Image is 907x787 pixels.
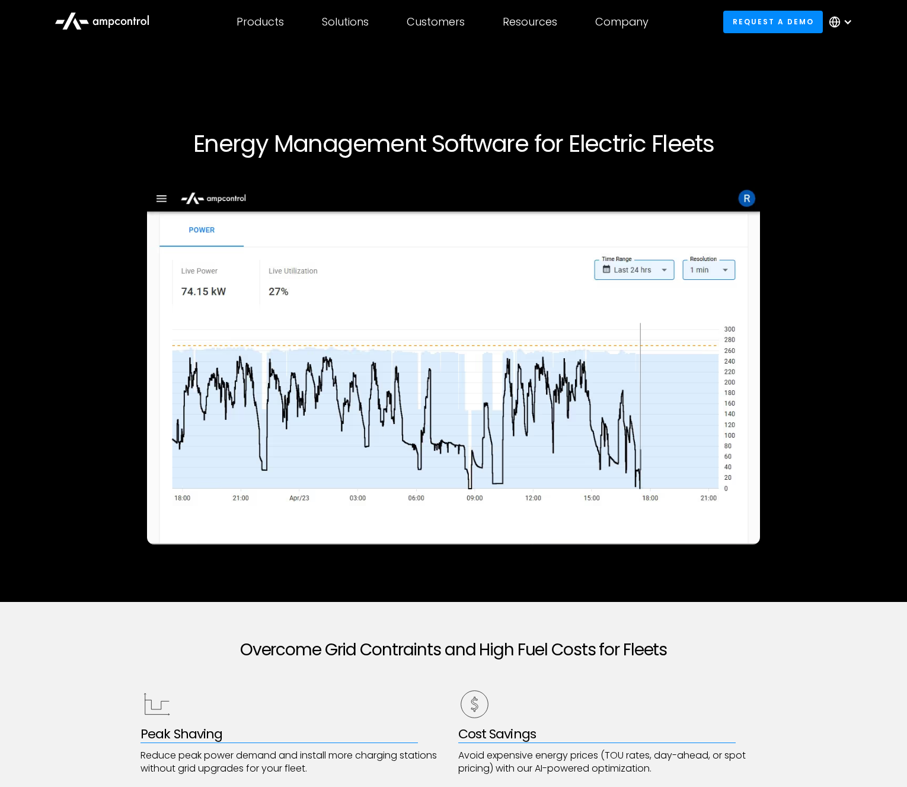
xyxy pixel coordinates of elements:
p: Reduce peak power demand and install more charging stations without grid upgrades for your fleet. [140,749,449,776]
div: Cost Savings [458,727,767,742]
div: Solutions [322,15,369,28]
div: Resources [503,15,557,28]
h1: Energy Management Software for Electric Fleets [93,129,814,158]
div: Customers [407,15,465,28]
a: Request a demo [723,11,823,33]
h2: Overcome Grid Contraints and High Fuel Costs for Fleets [140,640,767,660]
div: Peak Shaving [140,727,449,742]
div: Company [595,15,649,28]
img: Ampcontrol Energy Management Software for Efficient EV optimization [147,186,760,544]
p: Avoid expensive energy prices (TOU rates, day-ahead, or spot pricing) with our AI-powered optimiz... [458,749,767,776]
div: Products [237,15,284,28]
